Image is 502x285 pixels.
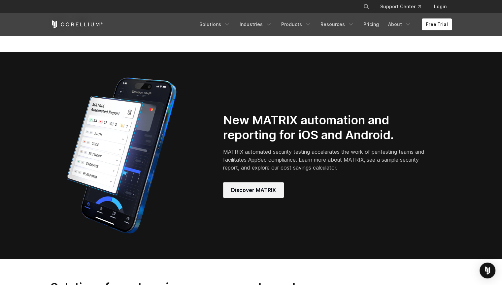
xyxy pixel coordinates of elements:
[429,1,452,13] a: Login
[355,1,452,13] div: Navigation Menu
[50,20,103,28] a: Corellium Home
[375,1,426,13] a: Support Center
[223,148,427,172] p: MATRIX automated security testing accelerates the work of pentesting teams and facilitates AppSec...
[236,18,276,30] a: Industries
[360,1,372,13] button: Search
[50,73,192,238] img: Corellium_MATRIX_Hero_1_1x
[480,263,495,278] div: Open Intercom Messenger
[223,182,284,198] a: Discover MATRIX
[277,18,315,30] a: Products
[317,18,358,30] a: Resources
[384,18,415,30] a: About
[223,113,427,142] h2: New MATRIX automation and reporting for iOS and Android.
[359,18,383,30] a: Pricing
[195,18,234,30] a: Solutions
[422,18,452,30] a: Free Trial
[231,186,276,194] span: Discover MATRIX
[195,18,452,30] div: Navigation Menu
